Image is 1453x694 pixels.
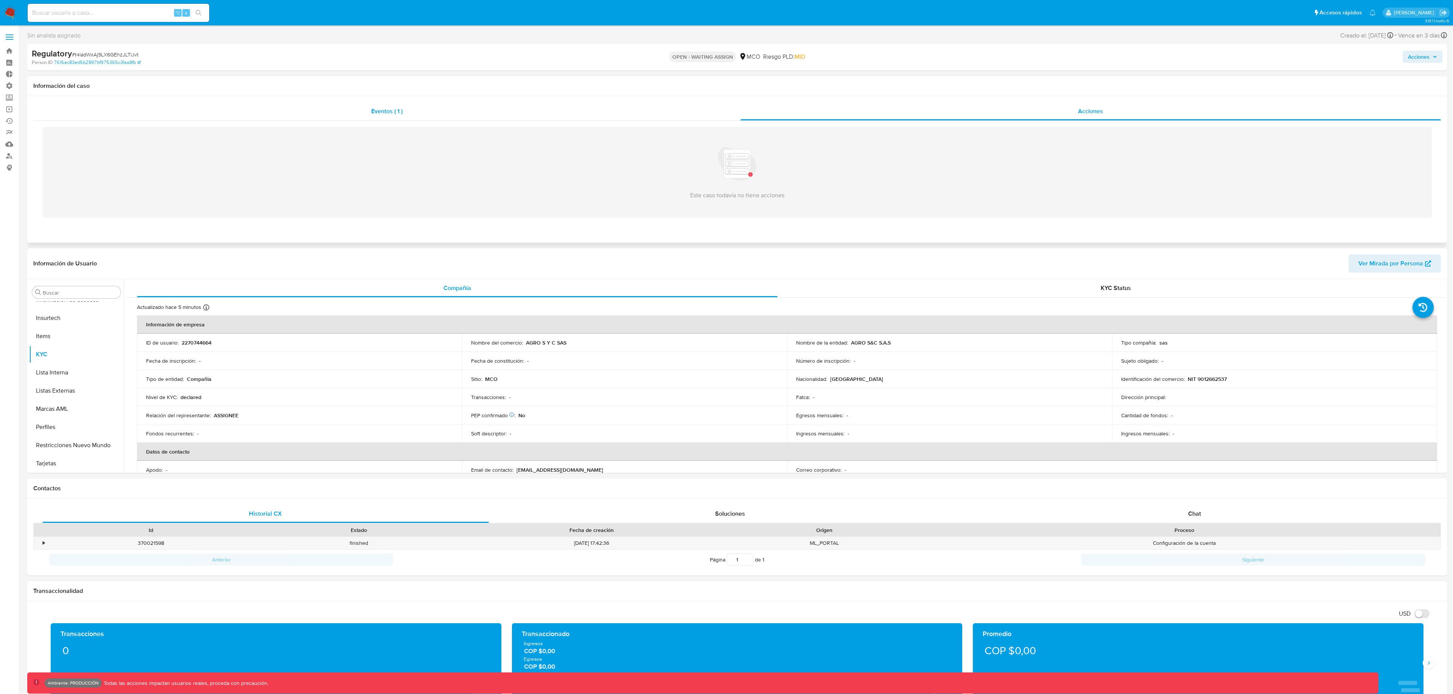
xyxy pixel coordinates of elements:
p: Número de inscripción : [796,357,851,364]
div: finished [255,537,463,549]
p: - [527,357,529,364]
p: Identificación del comercio : [1121,376,1185,382]
div: Estado [260,526,458,534]
span: Acciones [1408,51,1430,63]
span: Página de [710,554,764,566]
span: Sin analista asignado [27,31,81,40]
span: ⌥ [175,9,180,16]
div: [DATE] 17:42:36 [463,537,720,549]
p: Correo corporativo : [796,466,842,473]
p: Dirección principal : [1121,394,1166,401]
p: ID de usuario : [146,339,179,346]
span: Acciones [1078,107,1103,115]
h1: Transaccionalidad [33,587,1441,595]
p: - [854,357,855,364]
button: KYC [29,345,124,363]
span: KYC Status [1101,284,1131,292]
p: - [813,394,814,401]
button: Ver Mirada por Persona [1349,254,1441,273]
p: Tipo compañía : [1121,339,1156,346]
button: Buscar [35,289,41,295]
p: MCO [485,376,498,382]
a: Notificaciones [1369,9,1376,16]
span: Vence en 3 días [1398,31,1440,40]
p: AGRO S Y C SAS [526,339,566,346]
div: MCO [739,53,760,61]
button: Anterior [49,554,393,566]
p: - [509,394,510,401]
th: Datos de contacto [137,443,1437,461]
div: ML_PORTAL [720,537,928,549]
span: Chat [1188,509,1201,518]
p: Ingresos mensuales : [796,430,845,437]
div: • [43,540,45,547]
p: 2270744664 [182,339,212,346]
p: OPEN - WAITING ASSIGN [669,51,736,62]
p: - [1171,412,1173,419]
p: Compañia [187,376,212,382]
p: ASSIGNEE [214,412,238,419]
a: Salir [1439,9,1447,17]
img: empty_list.svg [718,145,756,183]
p: Nacionalidad : [796,376,827,382]
p: declared [180,394,201,401]
button: Restricciones Nuevo Mundo [29,436,124,454]
p: Tipo de entidad : [146,376,184,382]
span: # t4ladWxAj9LX6GEhzJLTlJvt [72,51,138,58]
button: Items [29,327,124,345]
p: - [199,357,201,364]
div: Id [52,526,250,534]
button: Siguiente [1081,554,1425,566]
p: Ambiente: PRODUCCIÓN [48,682,99,685]
span: Historial CX [249,509,282,518]
p: Nombre del comercio : [471,339,523,346]
p: Email de contacto : [471,466,513,473]
button: Insurtech [29,309,124,327]
span: Accesos rápidos [1319,9,1362,17]
p: Nombre de la entidad : [796,339,848,346]
p: Sujeto obligado : [1121,357,1159,364]
span: Riesgo PLD: [763,53,805,61]
button: Tarjetas [29,454,124,473]
p: - [846,412,848,419]
button: Perfiles [29,418,124,436]
div: Configuración de la cuenta [928,537,1441,549]
p: Transacciones : [471,394,506,401]
span: - [1395,30,1397,41]
h1: Información de Usuario [33,260,97,267]
button: Listas Externas [29,382,124,400]
p: Egresos mensuales : [796,412,843,419]
p: - [1162,357,1163,364]
span: Compañía [443,284,471,292]
span: Soluciones [715,509,745,518]
p: Fatca : [796,394,810,401]
span: Ver Mirada por Persona [1358,254,1423,273]
p: - [848,430,849,437]
p: - [197,430,199,437]
b: Person ID [32,59,53,66]
p: PEP confirmado : [471,412,515,419]
button: search-icon [191,8,206,18]
p: [GEOGRAPHIC_DATA] [830,376,883,382]
div: Fecha de creación [468,526,715,534]
p: Todas las acciones impactan usuarios reales, proceda con precaución. [102,680,268,687]
p: NIT 9012662537 [1188,376,1227,382]
button: Marcas AML [29,400,124,418]
p: Cantidad de fondos : [1121,412,1168,419]
span: MID [795,52,805,61]
h1: Contactos [33,485,1441,492]
p: Ingresos mensuales : [1121,430,1170,437]
p: Sitio : [471,376,482,382]
span: Eventos ( 1 ) [371,107,403,115]
p: Actualizado hace 5 minutos [137,304,201,311]
p: - [510,430,511,437]
p: sas [1159,339,1168,346]
p: leandrojossue.ramirez@mercadolibre.com.co [1394,9,1437,16]
th: Información de empresa [137,315,1437,334]
p: Soft descriptor : [471,430,507,437]
p: Apodo : [146,466,163,473]
div: Creado el: [DATE] [1340,30,1393,41]
div: 370021598 [47,537,255,549]
b: Regulatory [32,47,72,59]
p: Fecha de constitución : [471,357,524,364]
